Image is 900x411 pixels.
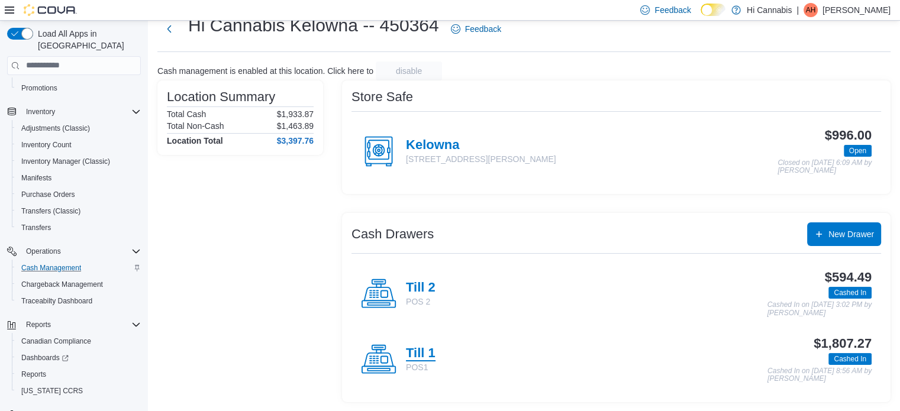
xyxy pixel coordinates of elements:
a: Inventory Count [17,138,76,152]
span: Inventory Count [17,138,141,152]
span: Inventory Count [21,140,72,150]
h4: Till 2 [406,280,436,296]
span: Inventory [21,105,141,119]
span: Canadian Compliance [21,336,91,346]
span: Transfers [21,223,51,232]
button: Inventory Count [12,137,146,153]
button: Canadian Compliance [12,333,146,349]
input: Dark Mode [701,4,725,16]
p: $1,933.87 [277,109,314,119]
h6: Total Cash [167,109,206,119]
span: Transfers (Classic) [21,206,80,216]
span: Open [844,145,872,157]
button: Reports [2,316,146,333]
h3: $1,807.27 [814,336,872,351]
button: [US_STATE] CCRS [12,383,146,399]
button: Reports [12,366,146,383]
span: Inventory Manager (Classic) [17,154,141,169]
span: Cash Management [17,261,141,275]
a: Chargeback Management [17,277,108,292]
span: Cashed In [828,353,872,365]
p: Cashed In on [DATE] 8:56 AM by [PERSON_NAME] [767,367,872,383]
span: Feedback [465,23,501,35]
span: Promotions [17,81,141,95]
button: Transfers (Classic) [12,203,146,219]
span: Cashed In [834,287,866,298]
span: Dashboards [17,351,141,365]
h4: $3,397.76 [277,136,314,145]
span: [US_STATE] CCRS [21,386,83,396]
button: Adjustments (Classic) [12,120,146,137]
span: Washington CCRS [17,384,141,398]
p: [PERSON_NAME] [822,3,891,17]
button: Reports [21,318,56,332]
span: Cashed In [828,287,872,299]
h6: Total Non-Cash [167,121,224,131]
span: Traceabilty Dashboard [21,296,92,306]
button: Next [157,17,181,41]
a: Dashboards [17,351,73,365]
span: AH [806,3,816,17]
span: Adjustments (Classic) [17,121,141,135]
p: Cash management is enabled at this location. Click here to [157,66,373,76]
span: Feedback [654,4,691,16]
span: Purchase Orders [17,187,141,202]
span: Inventory Manager (Classic) [21,157,110,166]
button: Cash Management [12,260,146,276]
button: Purchase Orders [12,186,146,203]
a: Canadian Compliance [17,334,96,348]
span: Manifests [21,173,51,183]
span: Load All Apps in [GEOGRAPHIC_DATA] [33,28,141,51]
a: Cash Management [17,261,86,275]
span: Reports [17,367,141,381]
a: Adjustments (Classic) [17,121,95,135]
button: disable [376,62,442,80]
button: Inventory [21,105,60,119]
span: Promotions [21,83,57,93]
h3: $594.49 [825,270,872,284]
p: [STREET_ADDRESS][PERSON_NAME] [406,153,556,165]
span: Cash Management [21,263,81,273]
button: Chargeback Management [12,276,146,293]
span: Reports [21,370,46,379]
a: Reports [17,367,51,381]
span: Adjustments (Classic) [21,124,90,133]
span: disable [396,65,422,77]
a: [US_STATE] CCRS [17,384,88,398]
h4: Till 1 [406,346,436,361]
span: Transfers (Classic) [17,204,141,218]
span: New Drawer [828,228,874,240]
p: POS 2 [406,296,436,308]
button: Traceabilty Dashboard [12,293,146,309]
h3: $996.00 [825,128,872,143]
span: Reports [21,318,141,332]
p: Closed on [DATE] 6:09 AM by [PERSON_NAME] [778,159,872,175]
button: Operations [21,244,66,258]
span: Open [849,145,866,156]
button: Inventory Manager (Classic) [12,153,146,170]
span: Inventory [26,107,55,116]
span: Traceabilty Dashboard [17,294,141,308]
h4: Kelowna [406,138,556,153]
button: Promotions [12,80,146,96]
span: Chargeback Management [21,280,103,289]
button: Operations [2,243,146,260]
h4: Location Total [167,136,223,145]
p: $1,463.89 [277,121,314,131]
span: Operations [21,244,141,258]
span: Manifests [17,171,141,185]
div: Amy Houle [804,3,818,17]
span: Operations [26,247,61,256]
span: Chargeback Management [17,277,141,292]
h3: Store Safe [351,90,413,104]
a: Dashboards [12,349,146,366]
a: Inventory Manager (Classic) [17,154,115,169]
button: New Drawer [807,222,881,246]
button: Inventory [2,103,146,120]
p: POS1 [406,361,436,373]
button: Manifests [12,170,146,186]
a: Purchase Orders [17,187,80,202]
a: Feedback [446,17,506,41]
a: Transfers (Classic) [17,204,85,218]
